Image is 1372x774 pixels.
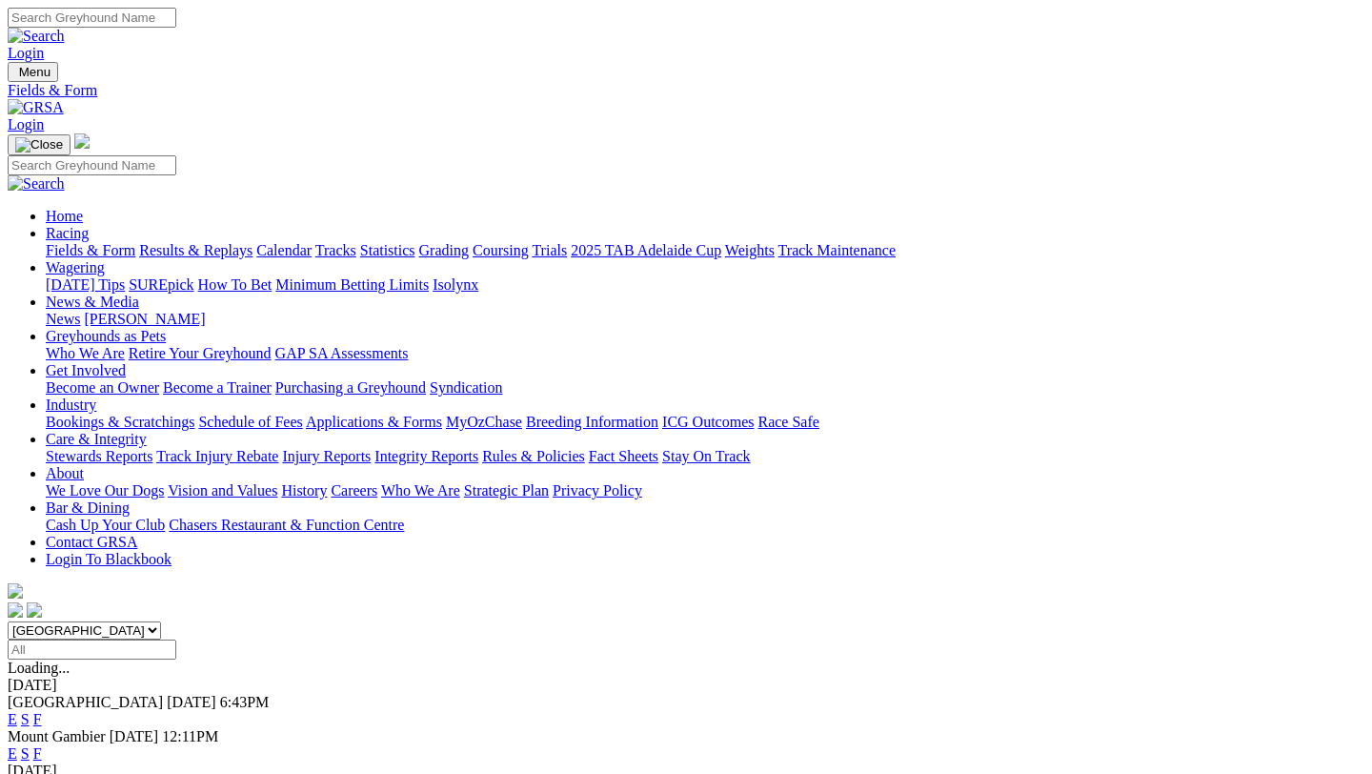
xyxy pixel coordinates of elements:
span: 6:43PM [220,694,270,710]
a: Rules & Policies [482,448,585,464]
img: twitter.svg [27,602,42,618]
a: Purchasing a Greyhound [275,379,426,396]
a: Careers [331,482,377,499]
div: Racing [46,242,1364,259]
input: Select date [8,640,176,660]
a: Isolynx [433,276,478,293]
a: How To Bet [198,276,272,293]
a: Who We Are [381,482,460,499]
a: Statistics [360,242,415,258]
a: SUREpick [129,276,193,293]
span: Loading... [8,660,70,676]
a: Race Safe [757,414,818,430]
a: Racing [46,225,89,241]
a: MyOzChase [446,414,522,430]
a: E [8,745,17,762]
a: Care & Integrity [46,431,147,447]
a: Login [8,45,44,61]
a: Home [46,208,83,224]
a: Minimum Betting Limits [275,276,429,293]
span: 12:11PM [162,728,218,744]
a: Fields & Form [8,82,1364,99]
a: Stewards Reports [46,448,152,464]
a: Vision and Values [168,482,277,499]
a: About [46,465,84,481]
button: Toggle navigation [8,62,58,82]
a: History [281,482,327,499]
a: F [33,745,42,762]
a: Get Involved [46,362,126,378]
a: GAP SA Assessments [275,345,409,361]
a: Bar & Dining [46,499,130,516]
div: Get Involved [46,379,1364,397]
a: News [46,311,80,327]
a: Fields & Form [46,242,135,258]
a: Greyhounds as Pets [46,328,166,344]
a: Contact GRSA [46,534,137,550]
a: Injury Reports [282,448,371,464]
span: [GEOGRAPHIC_DATA] [8,694,163,710]
a: Cash Up Your Club [46,517,165,533]
div: Bar & Dining [46,517,1364,534]
img: facebook.svg [8,602,23,618]
a: We Love Our Dogs [46,482,164,499]
a: Become an Owner [46,379,159,396]
a: Breeding Information [526,414,658,430]
a: Fact Sheets [589,448,658,464]
a: Schedule of Fees [198,414,302,430]
a: Syndication [430,379,502,396]
img: Search [8,175,65,193]
a: Privacy Policy [553,482,642,499]
a: Coursing [473,242,529,258]
div: About [46,482,1364,499]
a: Weights [725,242,775,258]
a: Applications & Forms [306,414,442,430]
a: Track Injury Rebate [156,448,278,464]
a: Retire Your Greyhound [129,345,272,361]
a: News & Media [46,294,139,310]
span: Mount Gambier [8,728,106,744]
a: ICG Outcomes [662,414,754,430]
a: Results & Replays [139,242,252,258]
a: Grading [419,242,469,258]
div: News & Media [46,311,1364,328]
a: Strategic Plan [464,482,549,499]
a: Chasers Restaurant & Function Centre [169,517,404,533]
img: logo-grsa-white.png [74,133,90,149]
img: Search [8,28,65,45]
a: Integrity Reports [374,448,478,464]
a: Wagering [46,259,105,275]
a: Track Maintenance [778,242,896,258]
div: Industry [46,414,1364,431]
a: Tracks [315,242,356,258]
a: 2025 TAB Adelaide Cup [571,242,721,258]
span: [DATE] [110,728,159,744]
input: Search [8,8,176,28]
img: Close [15,137,63,153]
span: [DATE] [167,694,216,710]
button: Toggle navigation [8,134,71,155]
a: Stay On Track [662,448,750,464]
span: Menu [19,65,50,79]
a: Industry [46,397,96,413]
input: Search [8,155,176,175]
a: Calendar [256,242,312,258]
a: [PERSON_NAME] [84,311,205,327]
a: Trials [532,242,567,258]
div: Wagering [46,276,1364,294]
a: F [33,711,42,727]
img: GRSA [8,99,64,116]
a: E [8,711,17,727]
div: Greyhounds as Pets [46,345,1364,362]
a: Login To Blackbook [46,551,171,567]
img: logo-grsa-white.png [8,583,23,599]
a: S [21,711,30,727]
a: Become a Trainer [163,379,272,396]
a: Login [8,116,44,132]
a: Bookings & Scratchings [46,414,194,430]
a: [DATE] Tips [46,276,125,293]
a: Who We Are [46,345,125,361]
div: [DATE] [8,677,1364,694]
a: S [21,745,30,762]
